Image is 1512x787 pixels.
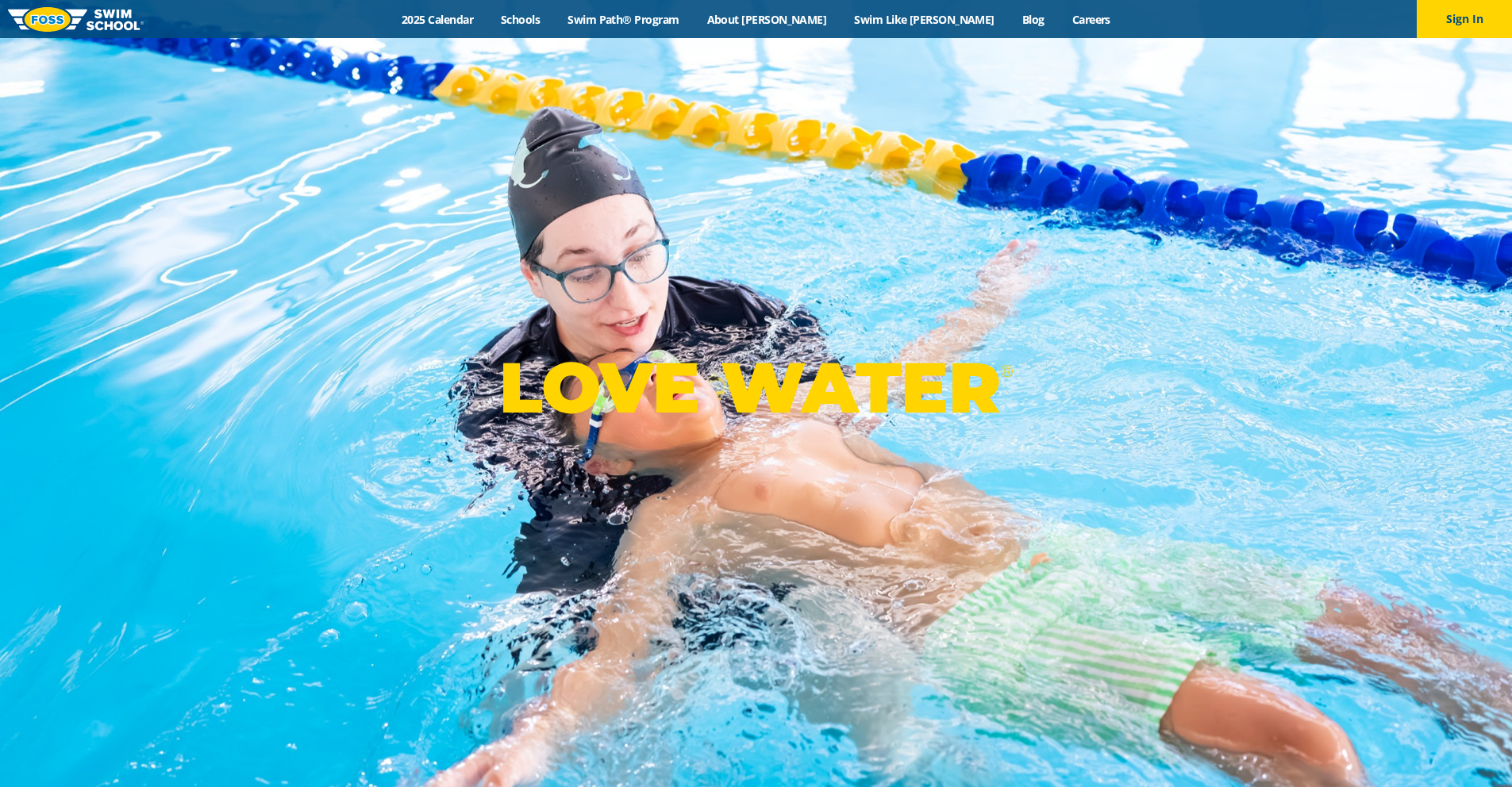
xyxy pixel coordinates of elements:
p: LOVE WATER [499,345,1013,430]
a: Swim Like [PERSON_NAME] [841,12,1009,27]
a: Swim Path® Program [554,12,693,27]
a: About [PERSON_NAME] [693,12,841,27]
sup: ® [1000,361,1013,381]
img: FOSS Swim School Logo [8,7,144,32]
a: Careers [1058,12,1124,27]
a: Blog [1008,12,1058,27]
a: Schools [487,12,554,27]
a: 2025 Calendar [388,12,487,27]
